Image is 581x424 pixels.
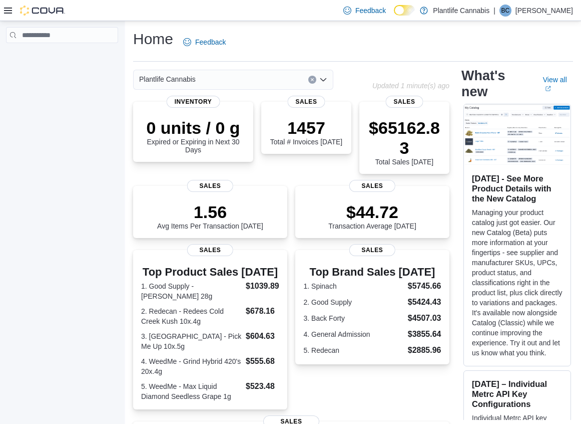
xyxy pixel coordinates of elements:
[141,118,245,138] p: 0 units / 0 g
[308,76,316,84] button: Clear input
[372,82,449,90] p: Updated 1 minute(s) ago
[472,173,562,203] h3: [DATE] - See More Product Details with the New Catalog
[139,73,196,85] span: Plantlife Cannabis
[545,86,551,92] svg: External link
[367,118,441,158] p: $65162.83
[408,280,441,292] dd: $5745.66
[288,96,325,108] span: Sales
[270,118,342,146] div: Total # Invoices [DATE]
[472,379,562,409] h3: [DATE] – Individual Metrc API Key Configurations
[157,202,263,230] div: Avg Items Per Transaction [DATE]
[408,344,441,356] dd: $2885.96
[141,266,279,278] h3: Top Product Sales [DATE]
[304,345,404,355] dt: 5. Redecan
[141,306,242,326] dt: 2. Redecan - Redees Cold Creek Kush 10x.4g
[20,6,65,16] img: Cova
[433,5,489,17] p: Plantlife Cannabis
[246,305,279,317] dd: $678.16
[461,68,531,100] h2: What's new
[246,280,279,292] dd: $1039.89
[187,244,233,256] span: Sales
[141,381,242,401] dt: 5. WeedMe - Max Liquid Diamond Seedless Grape 1g
[141,331,242,351] dt: 3. [GEOGRAPHIC_DATA] - Pick Me Up 10x.5g
[493,5,495,17] p: |
[304,329,404,339] dt: 4. General Admission
[472,207,562,358] p: Managing your product catalog just got easier. Our new Catalog (Beta) puts more information at yo...
[394,5,415,16] input: Dark Mode
[270,118,342,138] p: 1457
[515,5,573,17] p: [PERSON_NAME]
[319,76,327,84] button: Open list of options
[386,96,423,108] span: Sales
[246,330,279,342] dd: $604.63
[187,180,233,192] span: Sales
[246,355,279,367] dd: $555.68
[304,313,404,323] dt: 3. Back Forty
[349,180,395,192] span: Sales
[141,281,242,301] dt: 1. Good Supply - [PERSON_NAME] 28g
[167,96,220,108] span: Inventory
[339,1,390,21] a: Feedback
[499,5,511,17] div: Beau Cadrin
[246,380,279,392] dd: $523.48
[349,244,395,256] span: Sales
[179,32,230,52] a: Feedback
[408,296,441,308] dd: $5424.43
[304,266,441,278] h3: Top Brand Sales [DATE]
[304,297,404,307] dt: 2. Good Supply
[195,37,226,47] span: Feedback
[304,281,404,291] dt: 1. Spinach
[328,202,416,222] p: $44.72
[328,202,416,230] div: Transaction Average [DATE]
[501,5,510,17] span: BC
[543,76,573,92] a: View allExternal link
[408,312,441,324] dd: $4507.03
[141,118,245,154] div: Expired or Expiring in Next 30 Days
[355,6,386,16] span: Feedback
[157,202,263,222] p: 1.56
[367,118,441,166] div: Total Sales [DATE]
[408,328,441,340] dd: $3855.64
[141,356,242,376] dt: 4. WeedMe - Grind Hybrid 420's 20x.4g
[133,29,173,49] h1: Home
[6,45,118,69] nav: Complex example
